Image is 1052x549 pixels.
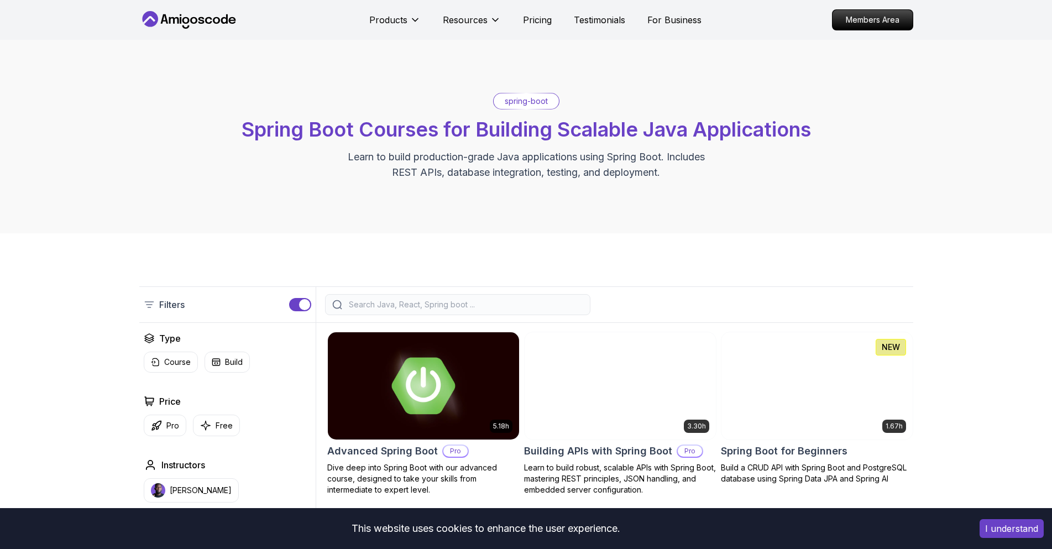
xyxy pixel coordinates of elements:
[574,13,625,27] a: Testimonials
[687,422,706,431] p: 3.30h
[166,420,179,431] p: Pro
[886,422,903,431] p: 1.67h
[524,332,716,495] a: Building APIs with Spring Boot card3.30hBuilding APIs with Spring BootProLearn to build robust, s...
[833,10,913,30] p: Members Area
[523,13,552,27] a: Pricing
[159,332,181,345] h2: Type
[327,462,520,495] p: Dive deep into Spring Boot with our advanced course, designed to take your skills from intermedia...
[347,299,583,310] input: Search Java, React, Spring boot ...
[205,352,250,373] button: Build
[369,13,421,35] button: Products
[161,458,205,472] h2: Instructors
[144,415,186,436] button: Pro
[369,13,407,27] p: Products
[159,298,185,311] p: Filters
[721,462,913,484] p: Build a CRUD API with Spring Boot and PostgreSQL database using Spring Data JPA and Spring AI
[525,332,716,440] img: Building APIs with Spring Boot card
[647,13,702,27] a: For Business
[144,352,198,373] button: Course
[151,483,165,498] img: instructor img
[443,446,468,457] p: Pro
[493,422,509,431] p: 5.18h
[225,357,243,368] p: Build
[341,149,712,180] p: Learn to build production-grade Java applications using Spring Boot. Includes REST APIs, database...
[8,516,963,541] div: This website uses cookies to enhance the user experience.
[242,117,811,142] span: Spring Boot Courses for Building Scalable Java Applications
[443,13,501,35] button: Resources
[524,462,716,495] p: Learn to build robust, scalable APIs with Spring Boot, mastering REST principles, JSON handling, ...
[327,332,520,495] a: Advanced Spring Boot card5.18hAdvanced Spring BootProDive deep into Spring Boot with our advanced...
[159,395,181,408] h2: Price
[524,443,672,459] h2: Building APIs with Spring Boot
[170,485,232,496] p: [PERSON_NAME]
[327,443,438,459] h2: Advanced Spring Boot
[443,13,488,27] p: Resources
[721,332,913,484] a: Spring Boot for Beginners card1.67hNEWSpring Boot for BeginnersBuild a CRUD API with Spring Boot ...
[721,332,913,440] img: Spring Boot for Beginners card
[721,443,847,459] h2: Spring Boot for Beginners
[678,446,702,457] p: Pro
[980,519,1044,538] button: Accept cookies
[144,478,239,503] button: instructor img[PERSON_NAME]
[328,332,519,440] img: Advanced Spring Boot card
[164,357,191,368] p: Course
[193,415,240,436] button: Free
[216,420,233,431] p: Free
[832,9,913,30] a: Members Area
[505,96,548,107] p: spring-boot
[882,342,900,353] p: NEW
